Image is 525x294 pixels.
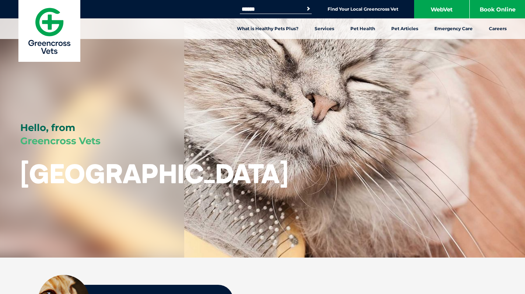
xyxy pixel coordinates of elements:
a: Pet Articles [383,18,426,39]
span: Greencross Vets [20,135,101,147]
button: Search [305,5,312,13]
a: Find Your Local Greencross Vet [328,6,398,12]
a: What is Healthy Pets Plus? [229,18,307,39]
a: Services [307,18,342,39]
h1: [GEOGRAPHIC_DATA] [20,159,288,188]
a: Careers [481,18,515,39]
span: Hello, from [20,122,75,134]
a: Emergency Care [426,18,481,39]
a: Pet Health [342,18,383,39]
